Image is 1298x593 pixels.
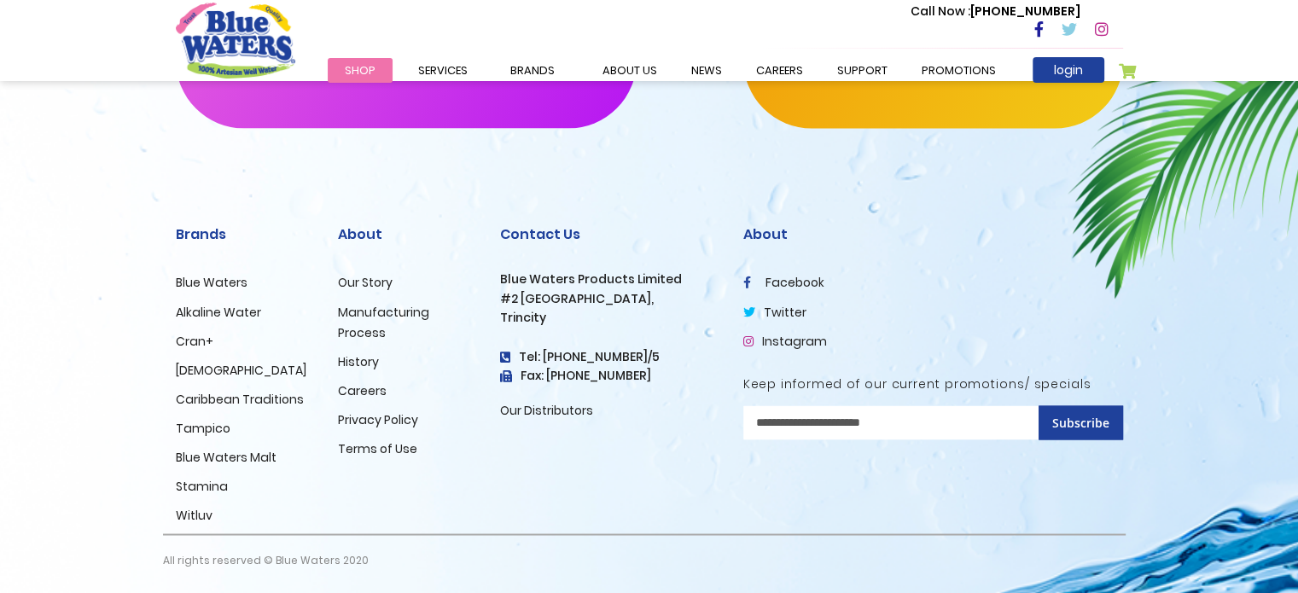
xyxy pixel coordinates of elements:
[674,58,739,83] a: News
[911,3,1080,20] p: [PHONE_NUMBER]
[338,381,387,398] a: Careers
[176,477,228,494] a: Stamina
[338,439,417,456] a: Terms of Use
[338,226,474,242] h2: About
[500,291,718,305] h3: #2 [GEOGRAPHIC_DATA],
[500,226,718,242] h2: Contact Us
[418,62,468,78] span: Services
[911,3,970,20] span: Call Now :
[739,58,820,83] a: careers
[500,272,718,287] h3: Blue Waters Products Limited
[500,401,593,418] a: Our Distributors
[176,332,213,349] a: Cran+
[743,226,1123,242] h2: About
[743,332,827,349] a: Instagram
[338,410,418,427] a: Privacy Policy
[176,390,304,407] a: Caribbean Traditions
[500,349,718,363] h4: Tel: [PHONE_NUMBER]/5
[585,58,674,83] a: about us
[176,303,261,320] a: Alkaline Water
[176,274,247,291] a: Blue Waters
[176,448,276,465] a: Blue Waters Malt
[338,303,429,340] a: Manufacturing Process
[500,310,718,324] h3: Trincity
[338,274,393,291] a: Our Story
[176,506,212,523] a: Witluv
[1052,414,1109,430] span: Subscribe
[163,535,369,584] p: All rights reserved © Blue Waters 2020
[743,303,806,320] a: twitter
[743,376,1123,391] h5: Keep informed of our current promotions/ specials
[510,62,555,78] span: Brands
[176,419,230,436] a: Tampico
[338,352,379,369] a: History
[176,3,295,78] a: store logo
[905,58,1013,83] a: Promotions
[1033,57,1104,83] a: login
[820,58,905,83] a: support
[176,226,312,242] h2: Brands
[1039,405,1123,439] button: Subscribe
[345,62,375,78] span: Shop
[176,361,306,378] a: [DEMOGRAPHIC_DATA]
[500,368,718,382] h3: Fax: [PHONE_NUMBER]
[743,274,824,291] a: facebook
